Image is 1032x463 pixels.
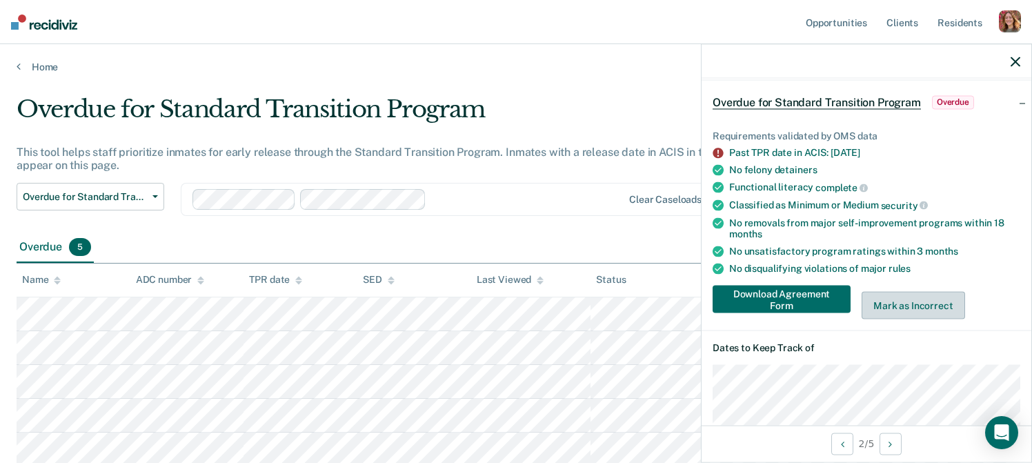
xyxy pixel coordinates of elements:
div: Name [22,274,61,286]
div: Classified as Minimum or Medium [729,199,1020,212]
div: This tool helps staff prioritize inmates for early release through the Standard Transition Progra... [17,146,791,172]
div: Functional literacy [729,181,1020,194]
div: Past TPR date in ACIS: [DATE] [729,147,1020,159]
button: Next Opportunity [880,433,902,455]
a: Navigate to form link [713,286,856,313]
span: 5 [69,238,91,256]
span: rules [889,263,911,274]
div: No disqualifying violations of major [729,263,1020,275]
span: months [729,228,762,239]
div: ADC number [136,274,205,286]
div: Requirements validated by OMS data [713,130,1020,141]
a: Home [17,61,1015,73]
div: 2 / 5 [702,425,1031,462]
button: Mark as Incorrect [862,292,965,319]
div: No unsatisfactory program ratings within 3 [729,246,1020,257]
div: Clear caseloads [629,194,702,206]
span: Overdue for Standard Transition Program [713,95,921,109]
span: detainers [775,164,817,175]
div: Overdue for Standard Transition ProgramOverdue [702,80,1031,124]
span: complete [815,182,868,193]
dt: Dates to Keep Track of [713,342,1020,354]
div: Overdue [17,233,94,263]
div: TPR date [249,274,302,286]
span: Overdue for Standard Transition Program [23,191,147,203]
span: Overdue [932,95,974,109]
div: Open Intercom Messenger [985,416,1018,449]
div: No removals from major self-improvement programs within 18 [729,217,1020,240]
button: Previous Opportunity [831,433,853,455]
div: Last Viewed [477,274,544,286]
img: Recidiviz [11,14,77,30]
div: Status [596,274,626,286]
div: Overdue for Standard Transition Program [17,95,791,135]
span: security [881,199,929,210]
button: Download Agreement Form [713,286,851,313]
span: months [925,246,958,257]
div: No felony [729,164,1020,176]
div: SED [363,274,395,286]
